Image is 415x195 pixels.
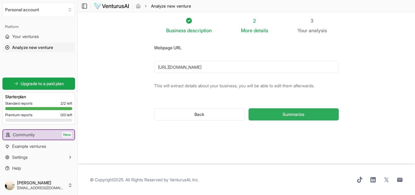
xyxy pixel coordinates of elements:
h3: Starter plan [5,94,72,100]
img: logo [94,2,129,10]
input: https://your-domain.com [154,61,339,73]
a: Analyze new venture [2,43,75,52]
span: Your [297,27,307,34]
a: Example ventures [2,141,75,151]
span: Community [13,132,35,138]
img: ACg8ocLj8187Yi7XRFYkYpapxFaLY3Xmvk1NjMXJKULa0_fx9mtLP04=s96-c [5,180,15,190]
span: Premium reports [5,113,33,117]
span: Your ventures [12,33,39,40]
a: Help [2,163,75,173]
button: Select an organization [2,2,75,17]
span: details [254,27,268,33]
a: CommunityNew [3,130,74,140]
a: VenturusAI, Inc [170,177,198,182]
nav: breadcrumb [136,3,191,9]
span: Business [166,27,186,34]
span: Standard reports [5,101,33,106]
span: More [241,27,252,34]
a: Upgrade to a paid plan [2,78,75,90]
span: 0 / 0 left [60,113,72,117]
button: Summarize [249,108,339,120]
label: Webpage URL [154,45,182,50]
p: This will extract details about your business, you will be able to edit them afterwards. [154,83,339,89]
div: 2 [241,17,268,24]
span: Upgrade to a paid plan [21,81,64,87]
span: analysis [309,27,327,33]
span: New [62,132,72,138]
span: Analyze new venture [12,44,53,50]
button: Settings [2,152,75,162]
span: © Copyright 2025 . All Rights Reserved by . [90,177,199,183]
span: Summarize [283,111,304,117]
span: Settings [12,154,28,160]
span: Analyze new venture [151,3,191,9]
span: description [187,27,212,33]
button: Back [154,108,245,120]
span: Help [12,165,21,171]
span: Example ventures [12,143,46,149]
button: [PERSON_NAME][EMAIL_ADDRESS][DOMAIN_NAME] [2,178,75,193]
a: Your ventures [2,32,75,41]
span: [PERSON_NAME] [17,180,65,186]
span: [EMAIL_ADDRESS][DOMAIN_NAME] [17,186,65,190]
span: 2 / 2 left [60,101,72,106]
div: 3 [297,17,327,24]
div: Platform [2,22,75,32]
